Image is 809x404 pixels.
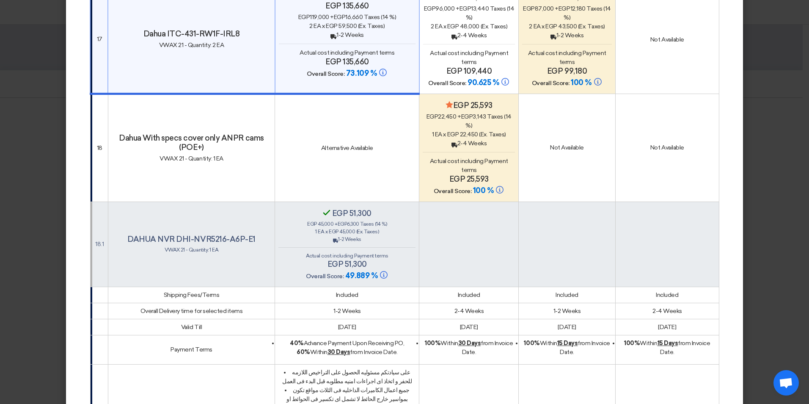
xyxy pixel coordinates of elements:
td: 2-4 Weeks [419,303,519,319]
span: egp 59,500 [326,22,357,30]
strong: 100% [624,340,640,347]
td: [DATE] [615,319,719,335]
div: Not Available [522,143,611,152]
span: EA x [435,23,446,30]
span: Within from Invoice Date. [624,340,710,356]
td: 1-2 Weeks [275,303,419,319]
strong: 100% [425,340,440,347]
span: egp [460,5,471,12]
div: 96,000 + 13,440 Taxes (14 %) [423,4,515,22]
span: Overall Score: [307,70,344,77]
span: Actual cost including Payment terms [430,158,508,174]
span: EA x [314,22,325,30]
div: Alternative Available [278,144,416,152]
span: 100 % [473,186,494,195]
span: egp [298,14,310,21]
span: 1 [315,229,317,235]
div: 119,000 + 16,660 Taxes (14 %) [279,13,416,22]
span: Actual cost including Payment terms [300,49,394,56]
div: 2-4 Weeks [423,31,515,40]
span: egp 48,000 [447,23,479,30]
td: Payment Terms [108,335,275,364]
td: Shipping Fees/Terms [108,287,275,303]
div: Included [278,291,416,299]
td: 18.1 [90,202,108,287]
strong: 60% [297,349,310,356]
td: [DATE] [519,319,615,335]
span: 100 % [571,78,592,87]
span: Within from Invoice Date. [524,340,610,356]
span: egp [307,221,317,227]
div: Included [522,291,611,299]
div: Not Available [619,35,715,44]
span: egp [424,5,436,12]
div: 1-2 Weeks [279,30,416,39]
span: Within from Invoice Date. [425,340,513,356]
span: VWAX 21 - Quantity: 2 EA [159,42,224,49]
span: egp 22,450 [447,131,478,138]
span: Overall Score: [434,188,471,195]
span: Actual cost including Payment terms [430,50,508,66]
span: egp 43,500 [545,23,577,30]
span: egp [334,14,346,21]
span: على سيادتكم مسئوليه الحصول على التراخيص اللازمه للحفر و اتخاذ اى اجراءات امنيه مطلوبه قبل البدء ف... [282,369,412,385]
h4: DAHUA NVR DHI-NVR5216-A6P-E1 [112,235,272,244]
td: [DATE] [275,319,419,335]
span: egp [559,5,570,12]
h4: egp 135,660 [279,1,416,11]
span: (Ex. Taxes) [481,23,508,30]
div: 45,000 + 6,300 Taxes (14 %) [278,220,416,228]
strong: 100% [524,340,539,347]
span: 2 [309,22,313,30]
span: (Ex. Taxes) [479,131,506,138]
span: egp [338,221,347,227]
span: 1 [432,131,434,138]
span: Actual cost including Payment terms [528,50,606,66]
span: 2 [431,23,434,30]
td: Valid Till [108,319,275,335]
span: 49.889 % [345,271,388,280]
td: [DATE] [419,319,519,335]
span: egp [427,113,438,120]
u: 30 Days [327,349,350,356]
div: Included [619,291,715,299]
h4: egp 51,300 [278,209,416,218]
span: Overall Score: [428,80,466,87]
h4: egp 135,660 [279,57,416,66]
div: 1-2 Weeks [522,31,611,40]
span: egp [461,113,473,120]
u: 15 Days [658,340,678,347]
span: EA x [534,23,545,30]
div: Open chat [773,370,799,396]
h4: Dahua With specs cover only ANPR cams (POE+) [112,133,272,152]
span: 90.625 % [468,78,499,87]
div: 22,450 + 3,143 Taxes (14 %) [423,112,515,130]
span: 73.109 % [346,69,377,78]
strong: 40% [290,340,304,347]
span: (Ex. Taxes) [356,229,379,235]
span: Advance Payment Upon Receiving PO, [290,340,404,347]
h4: Dahua ITC-431-RW1F-IRL8 [112,29,271,39]
h4: egp 25,593 [423,174,515,184]
span: VWAX 21 - Quantity: 1 EA [165,247,218,253]
span: Overall Score: [532,80,570,87]
div: Included [423,291,515,299]
span: Within from Invoice Date. [297,349,398,356]
span: Overall Score: [306,273,344,280]
span: VWAX 21 - Quantity: 1 EA [160,155,223,162]
td: 2-4 Weeks [615,303,719,319]
span: (Ex. Taxes) [358,22,385,30]
h4: egp 99,180 [522,66,611,76]
span: egp [523,5,535,12]
td: Overall Delivery time for selected items [108,303,275,319]
div: 1-2 Weeks [278,235,416,243]
h4: egp 51,300 [278,260,416,269]
span: Actual cost including Payment terms [306,253,388,259]
div: 87,000 + 12,180 Taxes (14 %) [522,4,611,22]
span: egp 45,000 [329,229,355,235]
div: Not Available [619,143,715,152]
span: (Ex. Taxes) [578,23,605,30]
div: 2-4 Weeks [423,139,515,148]
span: EA x [435,131,446,138]
td: 18 [90,94,108,202]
